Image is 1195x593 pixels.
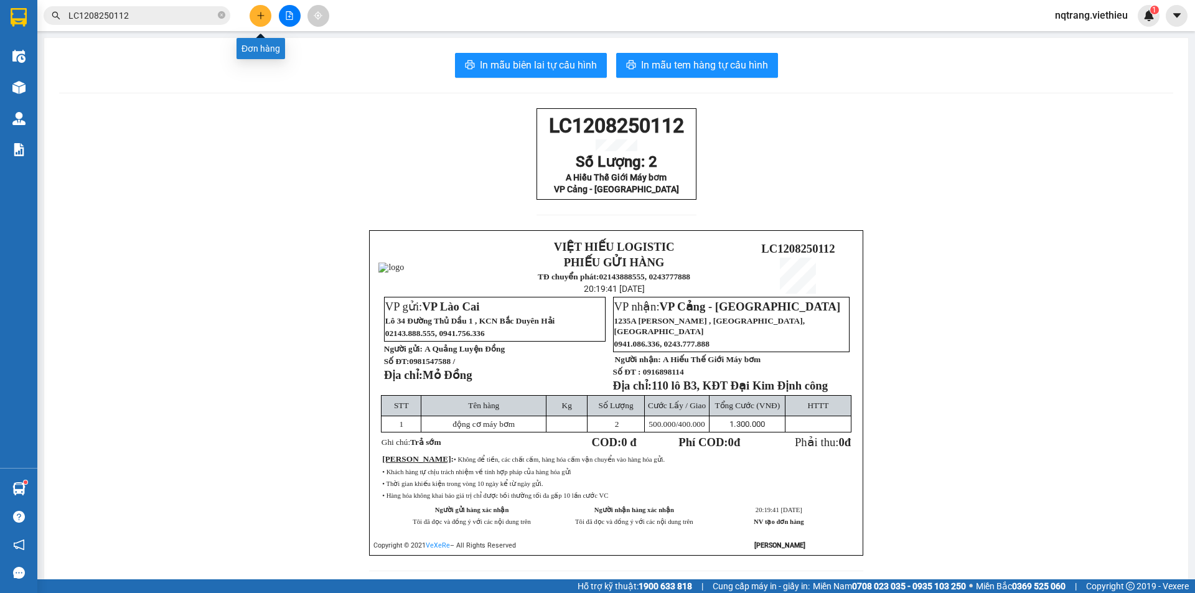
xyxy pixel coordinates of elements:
span: 0 [838,436,844,449]
strong: 1900 633 818 [639,581,692,591]
span: A Hiếu Thế Giới Máy bơm [566,172,667,182]
strong: Số ĐT: [384,357,455,366]
span: LC1208250112 [761,242,835,255]
span: close-circle [218,11,225,19]
span: 1 [399,419,403,429]
img: icon-new-feature [1143,10,1155,21]
strong: Người nhận hàng xác nhận [594,507,674,513]
strong: Số ĐT : [613,367,641,376]
span: VP Cảng - [GEOGRAPHIC_DATA] [660,300,841,313]
button: printerIn mẫu tem hàng tự cấu hình [616,53,778,78]
span: 0941.086.336, 0243.777.888 [614,339,710,348]
span: • Thời gian khiếu kiện trong vòng 10 ngày kể từ ngày gửi. [382,480,543,487]
span: 1235A [PERSON_NAME] , [GEOGRAPHIC_DATA], [GEOGRAPHIC_DATA] [614,316,805,336]
span: message [13,567,25,579]
button: file-add [279,5,301,27]
span: • Khách hàng tự chịu trách nhiệm về tính hợp pháp của hàng hóa gửi [382,469,571,475]
span: Số Lượng: 2 [576,153,657,170]
strong: Người gửi: [384,344,423,353]
button: plus [250,5,271,27]
span: VP Cảng - [GEOGRAPHIC_DATA] [554,184,679,194]
strong: TĐ chuyển phát: [538,272,599,281]
span: Tôi đã đọc và đồng ý với các nội dung trên [575,518,693,525]
span: Miền Bắc [976,579,1066,593]
div: Đơn hàng [237,38,285,59]
strong: Địa chỉ: [384,368,423,381]
span: 0916898114 [643,367,684,376]
span: STT [394,401,409,410]
span: A Hiếu Thế Giới Máy bơm [663,355,761,364]
img: logo-vxr [11,8,27,27]
span: 1 [1152,6,1156,14]
span: 0 đ [621,436,636,449]
span: Cung cấp máy in - giấy in: [713,579,810,593]
span: Tôi đã đọc và đồng ý với các nội dung trên [413,518,531,525]
span: 2 [615,419,619,429]
span: Mỏ Đồng [423,368,472,381]
span: close-circle [218,10,225,22]
img: warehouse-icon [12,50,26,63]
span: Kg [562,401,572,410]
img: solution-icon [12,143,26,156]
sup: 1 [24,480,27,484]
span: question-circle [13,511,25,523]
span: Cước Lấy / Giao [648,401,706,410]
strong: PHIẾU GỬI HÀNG [564,256,665,269]
span: printer [626,60,636,72]
strong: Người gửi hàng xác nhận [435,507,509,513]
img: warehouse-icon [12,81,26,94]
span: | [701,579,703,593]
span: Copyright © 2021 – All Rights Reserved [373,541,516,549]
img: warehouse-icon [12,112,26,125]
span: 110 lô B3, KĐT Đại Kim Định công [652,379,828,392]
span: động cơ máy bơm [452,419,515,429]
input: Tìm tên, số ĐT hoặc mã đơn [68,9,215,22]
span: 20:19:41 [DATE] [756,507,802,513]
span: 500.000 [649,419,675,429]
span: | [1075,579,1077,593]
span: : [382,454,454,464]
span: 20:19:41 [DATE] [584,284,645,294]
span: In mẫu tem hàng tự cấu hình [641,57,768,73]
span: ⚪️ [969,584,973,589]
span: Tổng Cước (VNĐ) [715,401,780,410]
span: A Quảng Luyện Đồng [424,344,505,353]
span: • Không để tiền, các chất cấm, hàng hóa cấm vận chuyển vào hàng hóa gửi. [454,456,665,463]
span: Trả sớm [410,437,441,447]
span: notification [13,539,25,551]
sup: 1 [1150,6,1159,14]
strong: COD: [592,436,637,449]
span: [PERSON_NAME] [382,454,451,464]
a: VeXeRe [426,541,450,549]
strong: Phí COD: đ [678,436,740,449]
img: logo [378,263,404,273]
button: printerIn mẫu biên lai tự cấu hình [455,53,607,78]
span: VP Lào Cai [422,300,479,313]
strong: Địa chỉ: [613,379,652,392]
span: copyright [1126,582,1135,591]
strong: 02143888555, 0243777888 [599,272,690,281]
strong: Người nhận: [615,355,661,364]
span: printer [465,60,475,72]
span: caret-down [1171,10,1183,21]
span: VP gửi: [385,300,480,313]
span: Phải thu: [795,436,851,449]
span: In mẫu biên lai tự cấu hình [480,57,597,73]
span: Lô 34 Đường Thủ Dầu 1 , KCN Bắc Duyên Hải [385,316,555,325]
span: HTTT [807,401,828,410]
span: 1.300.000 [729,419,765,429]
img: warehouse-icon [12,482,26,495]
span: 02143.888.555, 0941.756.336 [385,329,485,338]
span: plus [256,11,265,20]
span: search [52,11,60,20]
span: Ghi chú: [382,437,441,447]
span: Miền Nam [813,579,966,593]
span: LC1208250112 [549,114,684,138]
button: caret-down [1166,5,1188,27]
strong: NV tạo đơn hàng [754,518,804,525]
span: file-add [285,11,294,20]
span: Số Lượng [598,401,633,410]
span: VP nhận: [614,300,841,313]
button: aim [307,5,329,27]
span: 0981547588 / [409,357,455,366]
